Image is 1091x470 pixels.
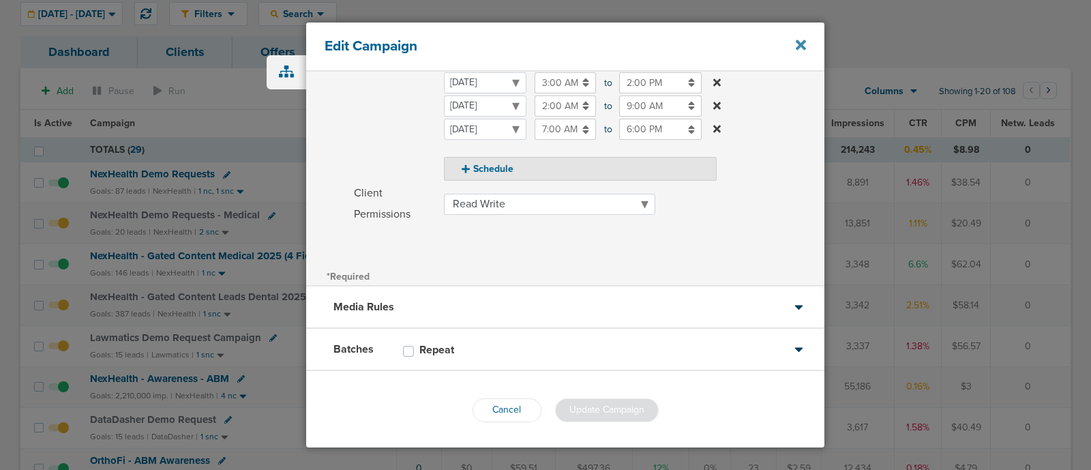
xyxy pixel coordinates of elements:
h3: Batches [333,342,374,356]
span: *Required [327,271,370,282]
span: to [604,119,611,140]
input: to [619,96,702,117]
input: to [535,72,596,93]
span: to [604,96,611,117]
h3: Repeat [419,343,454,357]
button: to [710,96,724,117]
input: to [535,119,596,140]
span: to [604,72,611,93]
button: Cancel [473,398,541,422]
input: to [619,119,702,140]
h4: Edit Campaign [325,38,758,55]
span: Client Permissions [354,183,436,225]
button: to [710,72,724,93]
h3: Media Rules [333,300,394,314]
input: to [619,72,702,93]
select: to [444,119,526,140]
input: to [535,96,596,117]
button: Schedule to to to to to to [444,157,717,181]
select: to [444,72,526,93]
button: to [710,119,724,140]
select: to [444,96,526,117]
select: Client Permissions [444,194,655,215]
